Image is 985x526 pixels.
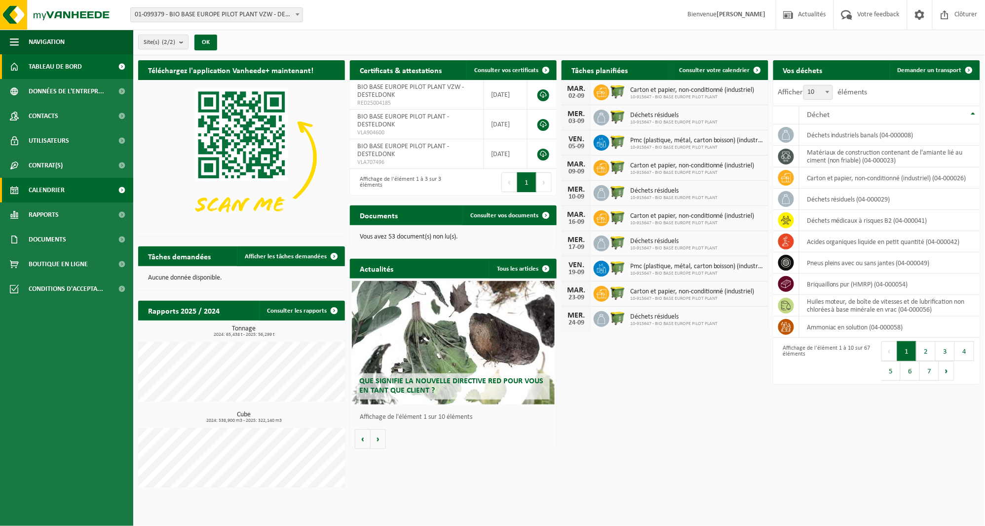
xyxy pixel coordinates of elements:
[567,320,586,326] div: 24-09
[143,411,345,423] h3: Cube
[567,143,586,150] div: 05-09
[567,261,586,269] div: VEN.
[350,259,403,278] h2: Actualités
[29,277,103,301] span: Conditions d'accepta...
[799,167,980,189] td: carton et papier, non-conditionné (industriel) (04-000026)
[350,205,408,225] h2: Documents
[536,172,552,192] button: Next
[360,234,547,241] p: Vous avez 53 document(s) non lu(s).
[567,85,586,93] div: MAR.
[567,286,586,294] div: MAR.
[350,60,452,80] h2: Certificats & attestations
[359,377,543,395] span: Que signifie la nouvelle directive RED pour vous en tant que client ?
[237,246,344,266] a: Afficher les tâches demandées
[474,67,538,74] span: Consulter vos certificats
[630,137,763,145] span: Pmc (plastique, métal, carton boisson) (industriel)
[138,301,229,320] h2: Rapports 2025 / 2024
[245,253,327,260] span: Afficher les tâches demandées
[259,301,344,321] a: Consulter les rapports
[939,361,954,381] button: Next
[799,124,980,146] td: déchets industriels banals (04-000008)
[567,244,586,251] div: 17-09
[773,60,833,80] h2: Vos déchets
[609,284,626,301] img: WB-1100-HPE-GN-50
[955,341,974,361] button: 4
[630,220,755,226] span: 10-915647 - BIO BASE EUROPE PILOT PLANT
[567,161,586,168] div: MAR.
[29,128,69,153] span: Utilisateurs
[630,313,718,321] span: Déchets résiduels
[630,187,718,195] span: Déchets résiduels
[484,110,528,139] td: [DATE]
[630,94,755,100] span: 10-915647 - BIO BASE EUROPE PILOT PLANT
[799,295,980,317] td: huiles moteur, de boîte de vitesses et de lubrification non chlorées à base minérale en vrac (04-...
[371,429,386,449] button: Volgende
[901,361,920,381] button: 6
[29,30,65,54] span: Navigation
[630,238,718,245] span: Déchets résiduels
[143,418,345,423] span: 2024: 538,900 m3 - 2025: 322,140 m3
[489,259,556,279] a: Tous les articles
[29,252,88,277] span: Boutique en ligne
[484,139,528,169] td: [DATE]
[609,259,626,276] img: WB-1100-HPE-GN-50
[567,168,586,175] div: 09-09
[194,35,217,50] button: OK
[609,184,626,201] img: WB-1100-HPE-GN-50
[138,60,323,80] h2: Téléchargez l'application Vanheede+ maintenant!
[357,83,464,99] span: BIO BASE EUROPE PILOT PLANT VZW - DESTELDONK
[562,60,638,80] h2: Tâches planifiées
[357,143,449,158] span: BIO BASE EUROPE PILOT PLANT - DESTELDONK
[517,172,536,192] button: 1
[144,35,175,50] span: Site(s)
[143,332,345,337] span: 2024: 65,438 t - 2025: 56,299 t
[804,85,833,99] span: 10
[352,281,555,405] a: Que signifie la nouvelle directive RED pour vous en tant que client ?
[799,317,980,338] td: Ammoniac en solution (04-000058)
[630,263,763,271] span: Pmc (plastique, métal, carton boisson) (industriel)
[567,110,586,118] div: MER.
[567,135,586,143] div: VEN.
[567,211,586,219] div: MAR.
[630,86,755,94] span: Carton et papier, non-conditionné (industriel)
[630,195,718,201] span: 10-915647 - BIO BASE EUROPE PILOT PLANT
[130,7,303,22] span: 01-099379 - BIO BASE EUROPE PILOT PLANT VZW - DESTELDONK
[29,104,58,128] span: Contacts
[29,178,65,202] span: Calendrier
[671,60,767,80] a: Consulter votre calendrier
[462,205,556,225] a: Consulter vos documents
[881,341,897,361] button: Previous
[355,429,371,449] button: Vorige
[630,271,763,277] span: 10-915647 - BIO BASE EUROPE PILOT PLANT
[679,67,750,74] span: Consulter votre calendrier
[567,194,586,201] div: 10-09
[807,111,830,119] span: Déchet
[898,67,962,74] span: Demander un transport
[890,60,979,80] a: Demander un transport
[567,312,586,320] div: MER.
[29,202,59,227] span: Rapports
[630,288,755,296] span: Carton et papier, non-conditionné (industriel)
[567,236,586,244] div: MER.
[567,93,586,100] div: 02-09
[630,212,755,220] span: Carton et papier, non-conditionné (industriel)
[29,54,82,79] span: Tableau de bord
[131,8,303,22] span: 01-099379 - BIO BASE EUROPE PILOT PLANT VZW - DESTELDONK
[717,11,766,18] strong: [PERSON_NAME]
[920,361,939,381] button: 7
[630,112,718,120] span: Déchets résiduels
[630,145,763,151] span: 10-915647 - BIO BASE EUROPE PILOT PLANT
[484,80,528,110] td: [DATE]
[799,274,980,295] td: briquaillons pur (HMRP) (04-000054)
[567,294,586,301] div: 23-09
[355,171,449,193] div: Affichage de l'élément 1 à 3 sur 3 éléments
[567,118,586,125] div: 03-09
[357,99,476,107] span: RED25004185
[357,159,476,166] span: VLA707496
[778,340,872,382] div: Affichage de l'élément 1 à 10 sur 67 éléments
[567,219,586,226] div: 16-09
[148,275,335,282] p: Aucune donnée disponible.
[609,310,626,326] img: WB-1100-HPE-GN-50
[630,245,718,251] span: 10-915647 - BIO BASE EUROPE PILOT PLANT
[799,252,980,274] td: pneus pleins avec ou sans jantes (04-000049)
